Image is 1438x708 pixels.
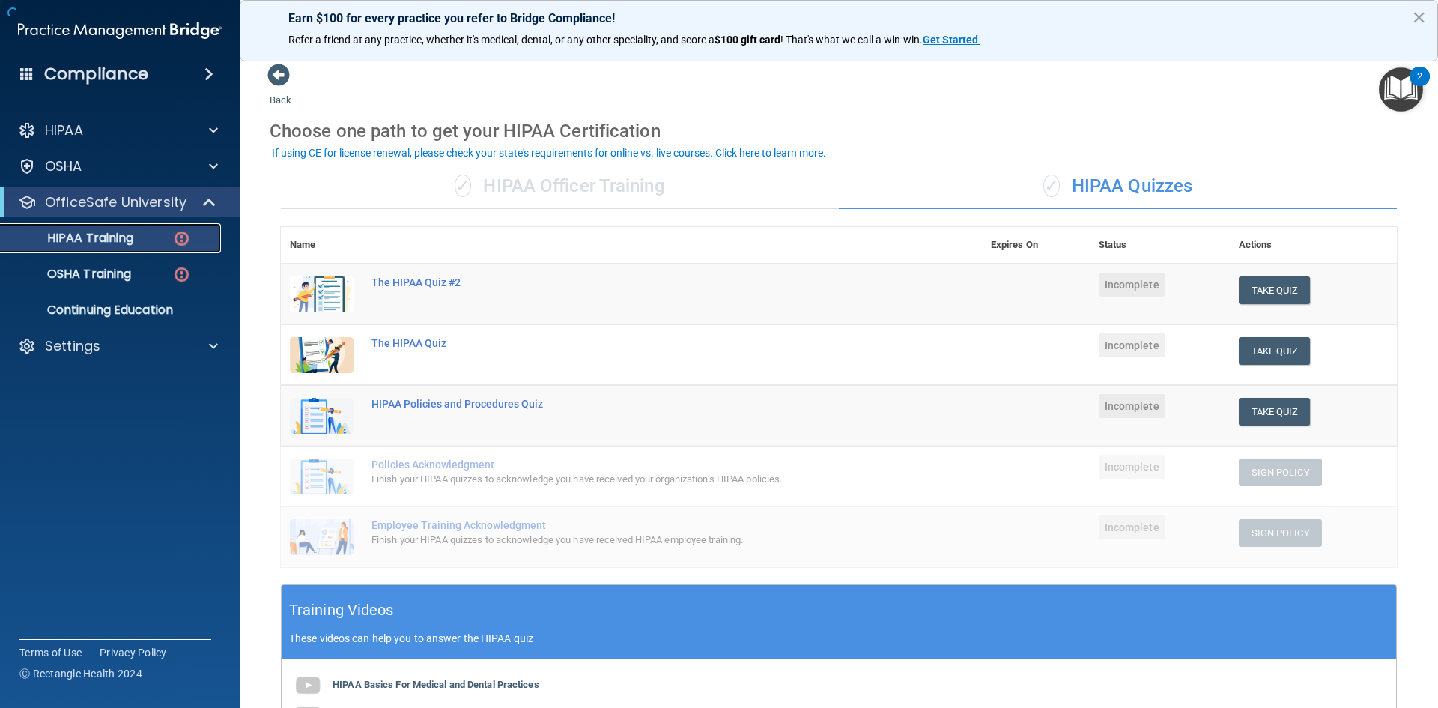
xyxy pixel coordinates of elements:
h5: Training Videos [289,597,394,623]
span: Ⓒ Rectangle Health 2024 [19,666,142,681]
span: Incomplete [1099,273,1165,297]
div: The HIPAA Quiz #2 [371,276,907,288]
span: Incomplete [1099,333,1165,357]
strong: Get Started [923,34,978,46]
span: Incomplete [1099,515,1165,539]
a: Terms of Use [19,645,82,660]
span: Incomplete [1099,394,1165,418]
div: The HIPAA Quiz [371,337,907,349]
h4: Compliance [44,64,148,85]
a: Get Started [923,34,980,46]
div: HIPAA Quizzes [839,164,1397,209]
div: 2 [1417,76,1422,96]
p: HIPAA [45,121,83,139]
a: OSHA [18,157,218,175]
button: Take Quiz [1239,398,1311,426]
p: OSHA Training [10,267,131,282]
p: Settings [45,337,100,355]
th: Actions [1230,227,1397,264]
div: HIPAA Officer Training [281,164,839,209]
button: If using CE for license renewal, please check your state's requirements for online vs. live cours... [270,145,828,160]
div: Policies Acknowledgment [371,459,907,471]
button: Sign Policy [1239,519,1322,547]
img: danger-circle.6113f641.png [172,229,191,248]
p: HIPAA Training [10,231,133,246]
th: Status [1090,227,1230,264]
div: HIPAA Policies and Procedures Quiz [371,398,907,410]
img: gray_youtube_icon.38fcd6cc.png [293,671,323,701]
p: OSHA [45,157,82,175]
div: Choose one path to get your HIPAA Certification [270,109,1408,153]
span: ! That's what we call a win-win. [780,34,923,46]
p: OfficeSafe University [45,193,186,211]
button: Take Quiz [1239,337,1311,365]
img: danger-circle.6113f641.png [172,265,191,284]
button: Take Quiz [1239,276,1311,304]
p: These videos can help you to answer the HIPAA quiz [289,632,1389,644]
p: Earn $100 for every practice you refer to Bridge Compliance! [288,11,1389,25]
th: Name [281,227,362,264]
img: PMB logo [18,16,222,46]
a: Back [270,76,291,106]
div: If using CE for license renewal, please check your state's requirements for online vs. live cours... [272,148,826,158]
span: ✓ [455,175,471,197]
div: Finish your HIPAA quizzes to acknowledge you have received HIPAA employee training. [371,531,907,549]
span: Refer a friend at any practice, whether it's medical, dental, or any other speciality, and score a [288,34,715,46]
button: Close [1412,5,1426,29]
div: Employee Training Acknowledgment [371,519,907,531]
strong: $100 gift card [715,34,780,46]
b: HIPAA Basics For Medical and Dental Practices [333,679,539,690]
a: Privacy Policy [100,645,167,660]
p: Continuing Education [10,303,214,318]
button: Sign Policy [1239,459,1322,486]
span: Incomplete [1099,455,1165,479]
div: Finish your HIPAA quizzes to acknowledge you have received your organization’s HIPAA policies. [371,471,907,488]
span: ✓ [1043,175,1060,197]
th: Expires On [982,227,1090,264]
a: OfficeSafe University [18,193,217,211]
a: Settings [18,337,218,355]
a: HIPAA [18,121,218,139]
button: Open Resource Center, 2 new notifications [1379,67,1423,112]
